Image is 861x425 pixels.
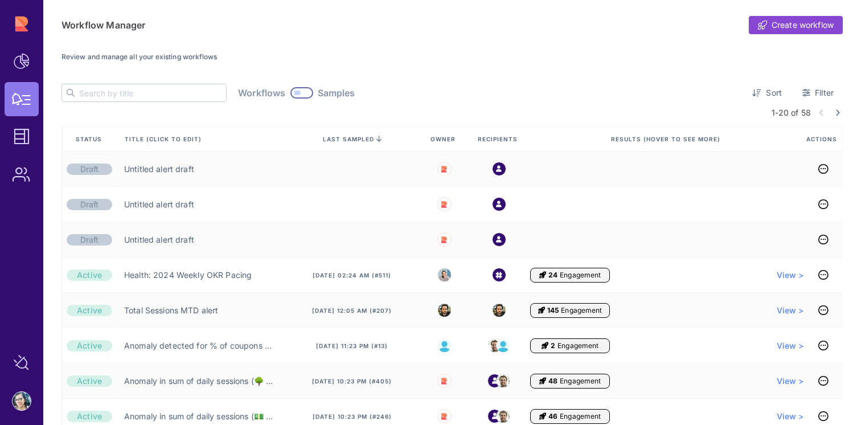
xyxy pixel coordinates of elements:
span: 2 [551,341,555,350]
span: Owner [430,135,458,143]
div: Active [67,340,112,352]
i: Engagement [538,306,545,315]
span: [DATE] 02:24 am (#511) [313,271,391,279]
span: 24 [548,271,557,280]
span: Engagement [557,341,598,350]
img: 5319324584592_ac8861a19d2e7aecaba4_32.jpg [438,268,451,281]
a: View > [777,375,804,387]
a: Untitled alert draft [124,234,194,246]
img: 7111394022660_177de20f934574fcd7a5_32.jpg [438,304,451,317]
i: Engagement [539,271,546,280]
a: Health: 2024 Weekly OKR Pacing [124,269,252,281]
div: Draft [67,199,112,210]
span: [DATE] 11:23 pm (#13) [316,342,388,350]
span: 145 [547,306,559,315]
span: [DATE] 10:23 pm (#246) [313,412,392,420]
a: View > [777,269,804,281]
div: Active [67,375,112,387]
div: Draft [67,234,112,246]
span: Engagement [560,271,601,280]
img: Rupert [441,236,448,243]
span: 46 [548,412,557,421]
img: 29f6a8bc8c4af15cf5f7408962882b0e.jpg [438,339,451,352]
a: Untitled alert draft [124,164,194,175]
i: Engagement [539,412,546,421]
span: Filter [815,87,834,99]
h1: Workflow Manager [61,19,145,31]
a: Anomaly detected for % of coupons not mapped to partner name. [124,340,274,352]
span: Workflows [238,87,285,99]
span: Status [76,135,104,143]
span: 1-20 of 58 [772,107,811,118]
span: Sort [766,87,782,99]
a: View > [777,340,804,352]
input: Search by title [79,84,226,101]
span: Actions [806,135,839,143]
img: Rupert [441,201,448,208]
span: 48 [548,377,557,386]
span: last sampled [323,136,374,142]
span: [DATE] 10:23 pm (#405) [312,377,392,385]
img: Rupert [441,166,448,173]
img: account-photo [13,392,31,410]
img: 29f6a8bc8c4af15cf5f7408962882b0e.jpg [497,339,510,352]
span: [DATE] 12:05 am (#207) [312,307,392,314]
img: 1535454291666_907810eb340aed75b3af_32.jpg [488,339,501,352]
a: Untitled alert draft [124,199,194,210]
div: Draft [67,164,112,175]
a: View > [777,411,804,422]
img: 1535454291666_907810eb340aed75b3af_32.jpg [497,374,510,387]
span: Recipients [478,135,520,143]
i: Engagement [539,377,546,386]
img: 1535454291666_907810eb340aed75b3af_32.jpg [497,410,510,423]
a: Anomaly in sum of daily sessions (🌳 organic search) [124,375,274,387]
div: Active [67,269,112,281]
span: Engagement [561,306,602,315]
span: Samples [318,87,355,99]
div: Active [67,411,112,422]
i: Engagement [542,341,548,350]
span: Create workflow [772,19,834,31]
span: Engagement [560,377,601,386]
a: Total Sessions MTD alert [124,305,218,316]
img: 7111394022660_177de20f934574fcd7a5_32.jpg [493,304,506,317]
img: Rupert [441,378,448,385]
div: Active [67,305,112,316]
a: Anomaly in sum of daily sessions (💵 paid search) [124,411,274,422]
span: Results (Hover to see more) [611,135,723,143]
span: Title (click to edit) [125,135,204,143]
span: Engagement [560,412,601,421]
img: Rupert [441,413,448,420]
h3: Review and manage all your existing workflows [61,52,843,61]
a: View > [777,305,804,316]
